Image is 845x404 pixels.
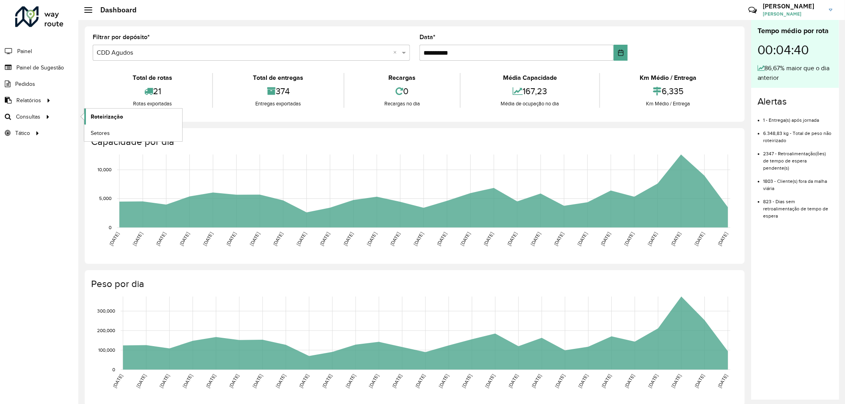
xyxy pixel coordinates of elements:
[694,374,705,389] text: [DATE]
[670,232,682,247] text: [DATE]
[459,232,471,247] text: [DATE]
[205,374,217,389] text: [DATE]
[112,374,123,389] text: [DATE]
[602,100,735,108] div: Km Médio / Entrega
[92,6,137,14] h2: Dashboard
[229,374,240,389] text: [DATE]
[717,232,729,247] text: [DATE]
[670,374,682,389] text: [DATE]
[530,232,541,247] text: [DATE]
[758,96,833,107] h4: Alertas
[202,232,214,247] text: [DATE]
[391,374,403,389] text: [DATE]
[647,374,659,389] text: [DATE]
[436,232,448,247] text: [DATE]
[553,232,565,247] text: [DATE]
[577,374,589,389] text: [DATE]
[215,83,341,100] div: 374
[91,136,737,148] h4: Capacidade por dia
[763,172,833,192] li: 1803 - Cliente(s) fora da malha viária
[91,278,737,290] h4: Peso por dia
[758,36,833,63] div: 00:04:40
[438,374,449,389] text: [DATE]
[321,374,333,389] text: [DATE]
[346,73,458,83] div: Recargas
[463,73,597,83] div: Média Capacidade
[155,232,167,247] text: [DATE]
[16,113,40,121] span: Consultas
[272,232,284,247] text: [DATE]
[179,232,190,247] text: [DATE]
[602,73,735,83] div: Km Médio / Entrega
[298,374,310,389] text: [DATE]
[763,2,823,10] h3: [PERSON_NAME]
[296,232,307,247] text: [DATE]
[132,232,143,247] text: [DATE]
[531,374,543,389] text: [DATE]
[97,328,115,333] text: 200,000
[346,83,458,100] div: 0
[413,232,424,247] text: [DATE]
[717,374,729,389] text: [DATE]
[647,232,658,247] text: [DATE]
[346,100,458,108] div: Recargas no dia
[600,232,612,247] text: [DATE]
[366,232,378,247] text: [DATE]
[275,374,286,389] text: [DATE]
[93,32,150,42] label: Filtrar por depósito
[763,111,833,124] li: 1 - Entrega(s) após jornada
[159,374,170,389] text: [DATE]
[108,232,120,247] text: [DATE]
[91,113,123,121] span: Roteirização
[463,100,597,108] div: Média de ocupação no dia
[16,96,41,105] span: Relatórios
[225,232,237,247] text: [DATE]
[215,100,341,108] div: Entregas exportadas
[758,63,833,83] div: 86,67% maior que o dia anterior
[389,232,401,247] text: [DATE]
[91,129,110,137] span: Setores
[624,374,636,389] text: [DATE]
[577,232,588,247] text: [DATE]
[345,374,356,389] text: [DATE]
[484,374,496,389] text: [DATE]
[97,167,111,172] text: 10,000
[98,347,115,353] text: 100,000
[507,374,519,389] text: [DATE]
[252,374,263,389] text: [DATE]
[342,232,354,247] text: [DATE]
[95,73,210,83] div: Total de rotas
[84,125,182,141] a: Setores
[602,83,735,100] div: 6,335
[461,374,473,389] text: [DATE]
[763,124,833,144] li: 6.348,83 kg - Total de peso não roteirizado
[600,374,612,389] text: [DATE]
[319,232,331,247] text: [DATE]
[763,10,823,18] span: [PERSON_NAME]
[744,2,761,19] a: Contato Rápido
[249,232,260,247] text: [DATE]
[463,83,597,100] div: 167,23
[763,144,833,172] li: 2347 - Retroalimentação(ões) de tempo de espera pendente(s)
[215,73,341,83] div: Total de entregas
[393,48,400,57] span: Clear all
[182,374,193,389] text: [DATE]
[368,374,380,389] text: [DATE]
[15,80,35,88] span: Pedidos
[16,63,64,72] span: Painel de Sugestão
[614,45,628,61] button: Choose Date
[84,109,182,125] a: Roteirização
[112,367,115,372] text: 0
[99,196,111,201] text: 5,000
[95,83,210,100] div: 21
[15,129,30,137] span: Tático
[506,232,518,247] text: [DATE]
[97,309,115,314] text: 300,000
[763,192,833,220] li: 823 - Dias sem retroalimentação de tempo de espera
[109,225,111,230] text: 0
[420,32,435,42] label: Data
[694,232,705,247] text: [DATE]
[135,374,147,389] text: [DATE]
[483,232,495,247] text: [DATE]
[17,47,32,55] span: Painel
